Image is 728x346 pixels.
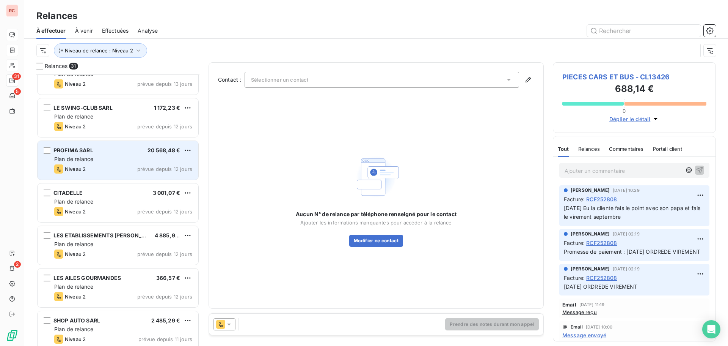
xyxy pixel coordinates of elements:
span: Niveau 2 [65,81,86,87]
span: Facture : [564,195,585,203]
span: Relances [45,62,67,70]
img: Logo LeanPay [6,329,18,341]
span: Message envoyé [562,331,606,339]
span: Niveau 2 [65,251,86,257]
span: [DATE] Eu la cliente fais le point avec son papa et fais le virement septembre [564,205,702,220]
span: Plan de relance [54,198,93,205]
span: À venir [75,27,93,35]
span: 20 568,48 € [147,147,180,153]
span: Portail client [653,146,682,152]
span: Plan de relance [54,283,93,290]
span: [DATE] 10:00 [586,325,613,329]
span: Commentaires [609,146,644,152]
span: Aucun N° de relance par téléphone renseigné pour le contact [296,210,457,218]
span: [DATE] 10:29 [613,188,640,193]
span: Niveau de relance : Niveau 2 [65,47,133,54]
span: Ajouter les informations manquantes pour accéder à la relance [300,220,452,226]
span: prévue depuis 12 jours [137,294,192,300]
span: prévue depuis 12 jours [137,251,192,257]
span: Analyse [138,27,158,35]
span: 0 [623,108,626,114]
span: CITADELLE [53,190,83,196]
span: [PERSON_NAME] [571,231,610,237]
span: PROFIMA SARL [53,147,93,153]
label: Contact : [218,76,245,84]
div: grid [36,74,199,346]
span: 2 [14,261,21,268]
span: Email [562,302,576,308]
span: Promesse de paiement : [DATE] ORDREDE VIREMENT [564,248,700,255]
span: Niveau 2 [65,123,86,130]
span: prévue depuis 12 jours [137,209,192,215]
span: Email [571,325,583,329]
span: 1 172,23 € [154,104,180,111]
span: Niveau 2 [65,166,86,172]
span: SHOP AUTO SARL [53,317,100,324]
button: Déplier le détail [607,115,662,123]
span: RCF252808 [586,239,617,247]
span: [PERSON_NAME] [571,187,610,194]
span: prévue depuis 12 jours [137,123,192,130]
span: Facture : [564,239,585,247]
span: Effectuées [102,27,129,35]
span: [PERSON_NAME] [571,265,610,272]
span: Niveau 2 [65,294,86,300]
span: Facture : [564,274,585,282]
span: Niveau 2 [65,209,86,215]
img: Empty state [352,153,400,202]
span: prévue depuis 13 jours [137,81,192,87]
span: RCF252808 [586,195,617,203]
span: prévue depuis 11 jours [138,336,192,342]
span: 3 001,07 € [153,190,180,196]
button: Niveau de relance : Niveau 2 [54,43,147,58]
span: prévue depuis 12 jours [137,166,192,172]
span: 31 [12,73,21,80]
span: LES ETABLISSEMENTS [PERSON_NAME] [53,232,160,239]
span: Plan de relance [54,326,93,332]
div: Open Intercom Messenger [702,320,720,338]
span: À effectuer [36,27,66,35]
span: Tout [558,146,569,152]
span: PIECES CARS ET BUS - CL13426 [562,72,706,82]
span: LE SWING-CLUB SARL [53,104,113,111]
span: [DATE] 02:19 [613,232,640,236]
span: 4 885,97 € [155,232,184,239]
h3: 688,14 € [562,82,706,97]
span: LES AILES GOURMANDES [53,275,121,281]
span: 31 [69,63,78,70]
span: Niveau 2 [65,336,86,342]
span: Relances [578,146,600,152]
input: Rechercher [587,25,701,37]
h3: Relances [36,9,77,23]
span: [DATE] ORDREDE VIREMENT [564,283,637,290]
span: Plan de relance [54,156,93,162]
span: Déplier le détail [609,115,651,123]
span: Plan de relance [54,113,93,120]
span: Message reçu [562,309,597,315]
span: [DATE] 02:19 [613,267,640,271]
span: 5 [14,88,21,95]
span: Sélectionner un contact [251,77,308,83]
button: Modifier ce contact [349,235,403,247]
div: RC [6,5,18,17]
button: Prendre des notes durant mon appel [445,318,539,330]
span: Plan de relance [54,241,93,247]
span: [DATE] 11:19 [579,302,605,307]
span: RCF252808 [586,274,617,282]
span: 366,57 € [156,275,180,281]
span: 2 485,29 € [151,317,180,324]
